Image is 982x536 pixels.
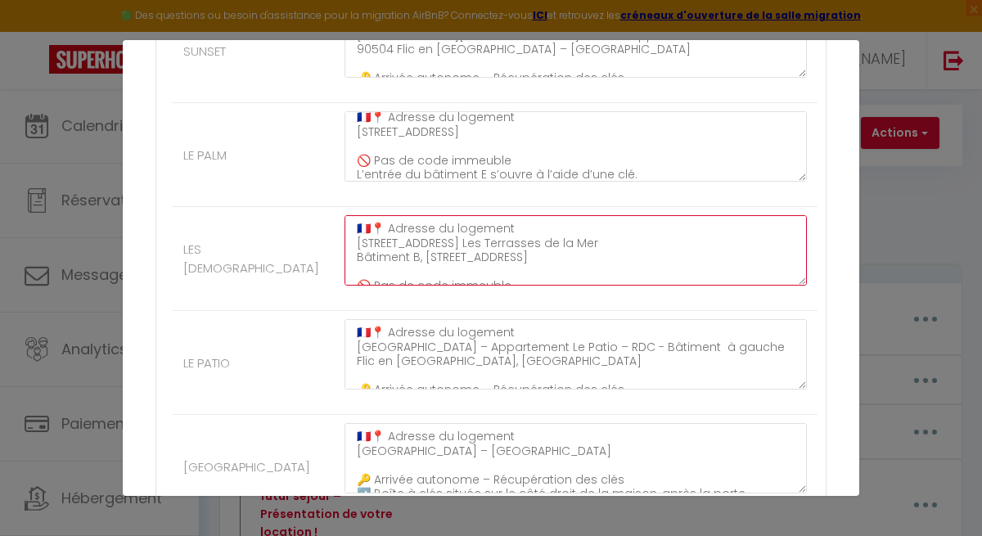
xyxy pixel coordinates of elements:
[183,146,227,165] label: LE PALM
[13,7,62,56] button: Ouvrir le widget de chat LiveChat
[183,240,319,278] label: LES [DEMOGRAPHIC_DATA]
[183,354,230,373] label: LE PATIO
[183,42,226,61] label: SUNSET
[183,457,310,477] label: [GEOGRAPHIC_DATA]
